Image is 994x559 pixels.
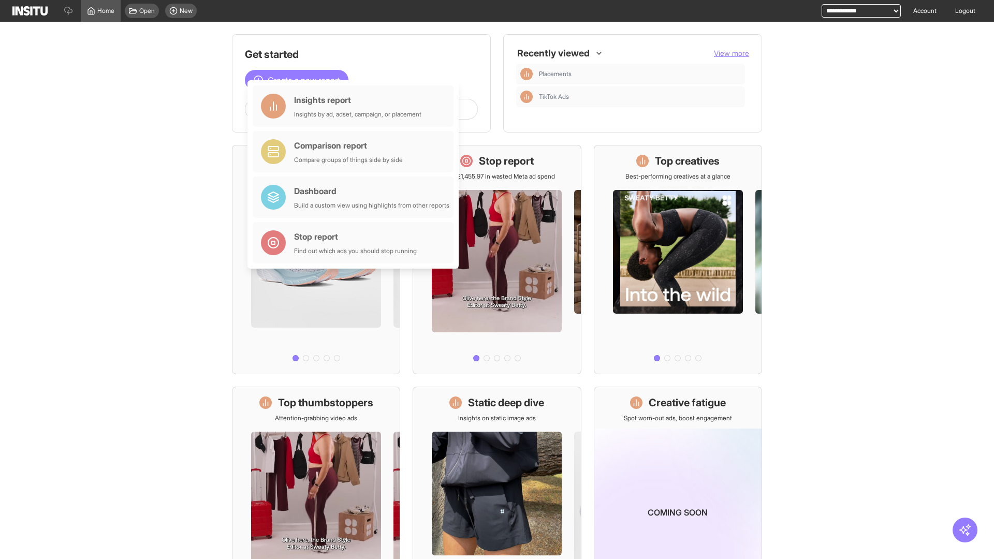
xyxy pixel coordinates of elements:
span: Placements [539,70,741,78]
h1: Stop report [479,154,534,168]
span: Create a new report [268,74,340,86]
div: Comparison report [294,139,403,152]
div: Insights report [294,94,421,106]
div: Find out which ads you should stop running [294,247,417,255]
a: Stop reportSave £21,455.97 in wasted Meta ad spend [413,145,581,374]
div: Insights [520,68,533,80]
span: TikTok Ads [539,93,741,101]
h1: Static deep dive [468,395,544,410]
span: New [180,7,193,15]
p: Best-performing creatives at a glance [625,172,730,181]
img: Logo [12,6,48,16]
h1: Get started [245,47,478,62]
a: What's live nowSee all active ads instantly [232,145,400,374]
span: Placements [539,70,572,78]
p: Attention-grabbing video ads [275,414,357,422]
div: Compare groups of things side by side [294,156,403,164]
a: Top creativesBest-performing creatives at a glance [594,145,762,374]
button: View more [714,48,749,58]
p: Insights on static image ads [458,414,536,422]
div: Stop report [294,230,417,243]
h1: Top thumbstoppers [278,395,373,410]
span: Home [97,7,114,15]
span: Open [139,7,155,15]
span: TikTok Ads [539,93,569,101]
button: Create a new report [245,70,348,91]
div: Insights [520,91,533,103]
span: View more [714,49,749,57]
p: Save £21,455.97 in wasted Meta ad spend [438,172,555,181]
h1: Top creatives [655,154,720,168]
div: Insights by ad, adset, campaign, or placement [294,110,421,119]
div: Build a custom view using highlights from other reports [294,201,449,210]
div: Dashboard [294,185,449,197]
